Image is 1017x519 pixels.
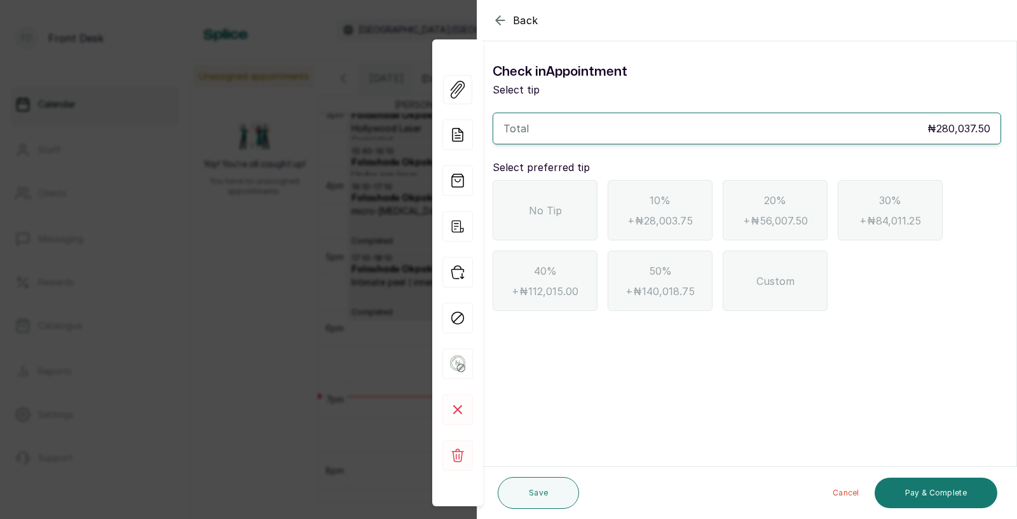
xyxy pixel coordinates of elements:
span: + ₦140,018.75 [625,284,695,299]
span: 40% [534,263,557,279]
p: Total [503,121,529,136]
span: 30% [879,193,901,208]
button: Pay & Complete [875,478,997,508]
span: + ₦28,003.75 [627,213,693,228]
span: Custom [756,273,795,289]
h1: Check in Appointment [493,62,747,82]
span: + ₦84,011.25 [859,213,921,228]
button: Cancel [822,478,870,508]
button: Back [493,13,538,28]
span: Back [513,13,538,28]
span: + ₦56,007.50 [743,213,808,228]
p: Select preferred tip [493,160,1001,175]
span: 50% [649,263,672,279]
span: No Tip [529,203,562,218]
span: + ₦112,015.00 [512,284,578,299]
span: 20% [764,193,786,208]
span: 10% [650,193,671,208]
button: Save [498,477,579,509]
p: ₦280,037.50 [927,121,990,136]
p: Select tip [493,82,747,97]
